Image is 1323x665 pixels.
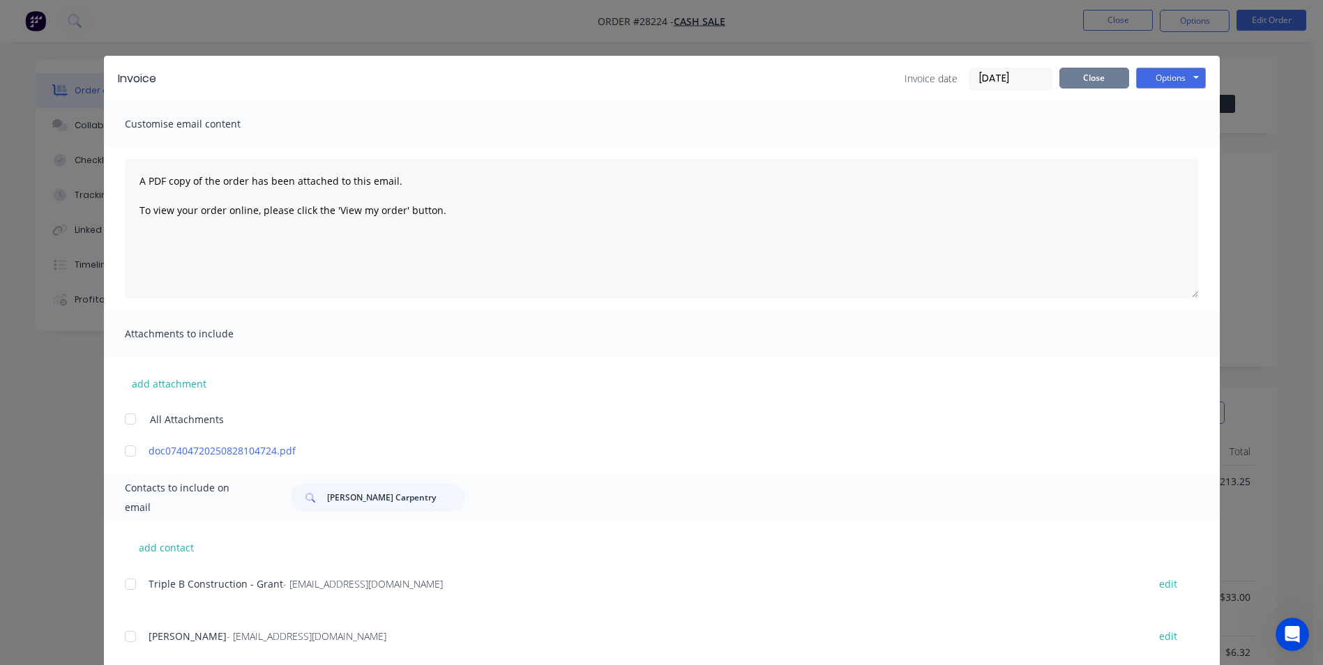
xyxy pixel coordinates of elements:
button: Options [1136,68,1206,89]
div: Invoice [118,70,156,87]
button: edit [1151,627,1186,645]
a: doc07404720250828104724.pdf [149,443,1134,458]
span: Invoice date [905,71,958,86]
span: - [EMAIL_ADDRESS][DOMAIN_NAME] [283,577,443,590]
span: Customise email content [125,114,278,134]
span: [PERSON_NAME] [149,629,227,643]
span: - [EMAIL_ADDRESS][DOMAIN_NAME] [227,629,386,643]
button: Close [1059,68,1129,89]
input: Search... [327,484,465,512]
span: All Attachments [150,412,224,427]
textarea: A PDF copy of the order has been attached to this email. To view your order online, please click ... [125,159,1199,298]
span: Contacts to include on email [125,478,257,517]
span: Triple B Construction - Grant [149,577,283,590]
button: edit [1151,574,1186,593]
iframe: Intercom live chat [1276,618,1309,651]
button: add contact [125,537,209,558]
span: Attachments to include [125,324,278,344]
button: add attachment [125,373,213,394]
